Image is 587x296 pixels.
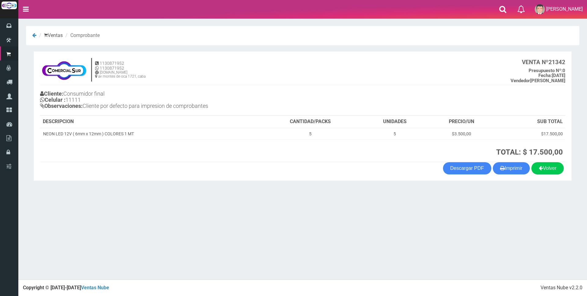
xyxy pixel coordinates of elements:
li: Ventas [38,32,63,39]
th: DESCRIPCION [40,116,258,128]
span: [PERSON_NAME] [546,6,583,12]
b: 21342 [522,59,565,66]
strong: VENTA Nº [522,59,548,66]
strong: TOTAL: $ 17.500,00 [496,148,563,156]
strong: Copyright © [DATE]-[DATE] [23,285,109,291]
a: Ventas Nube [81,285,109,291]
img: f695dc5f3a855ddc19300c990e0c55a2.jpg [40,58,88,82]
th: CANTIDAD/PACKS [258,116,363,128]
li: Comprobante [64,32,100,39]
img: User Image [535,4,545,14]
div: Ventas Nube v2.2.0 [541,284,582,291]
b: 0 [529,68,565,73]
td: 5 [258,128,363,140]
h6: [DOMAIN_NAME] av montes de oca 1721, caba [95,71,146,79]
th: SUB TOTAL [496,116,565,128]
td: NEON LED 12V ( 6mm x 12mm ) COLORES 1 MT [40,128,258,140]
strong: Fecha: [538,73,552,78]
strong: Presupuesto Nº: [529,68,563,73]
td: $17.500,00 [496,128,565,140]
strong: Vendedor [511,78,530,83]
button: Imprimir [493,162,530,174]
b: [DATE] [538,73,565,78]
h5: 1130871952 1130871952 [95,61,146,71]
h4: Consumidor final 11111 Cliente por defecto para impresion de comprobantes [40,89,303,112]
b: Cliente: [40,90,63,97]
a: Volver [531,162,564,174]
img: Logo grande [2,2,17,9]
a: Descargar PDF [443,162,491,174]
b: Celular : [40,97,65,103]
th: PRECIO/UN [427,116,496,128]
td: $3.500,00 [427,128,496,140]
b: [PERSON_NAME] [511,78,565,83]
td: 5 [363,128,427,140]
th: UNIDADES [363,116,427,128]
b: Observaciones: [40,103,83,109]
